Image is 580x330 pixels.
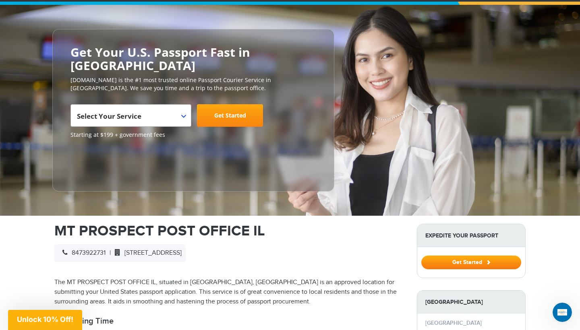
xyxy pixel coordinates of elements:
[58,249,106,257] span: 8473922731
[54,224,405,238] h1: MT PROSPECT POST OFFICE IL
[197,104,263,127] a: Get Started
[77,107,183,130] span: Select Your Service
[553,303,572,322] iframe: Intercom live chat
[111,249,182,257] span: [STREET_ADDRESS]
[421,256,521,269] button: Get Started
[425,320,482,326] a: [GEOGRAPHIC_DATA]
[17,315,73,324] span: Unlock 10% Off!
[54,278,405,307] p: The MT PROSPECT POST OFFICE IL, situated in [GEOGRAPHIC_DATA], [GEOGRAPHIC_DATA] is an approved l...
[70,104,191,127] span: Select Your Service
[417,224,525,247] strong: Expedite Your Passport
[77,111,141,121] span: Select Your Service
[417,291,525,313] strong: [GEOGRAPHIC_DATA]
[54,316,405,326] h2: Processing Time
[70,143,131,183] iframe: Customer reviews powered by Trustpilot
[8,310,82,330] div: Unlock 10% Off!
[70,76,316,92] p: [DOMAIN_NAME] is the #1 most trusted online Passport Courier Service in [GEOGRAPHIC_DATA]. We sav...
[54,244,186,262] div: |
[421,259,521,265] a: Get Started
[70,131,316,139] span: Starting at $199 + government fees
[70,45,316,72] h2: Get Your U.S. Passport Fast in [GEOGRAPHIC_DATA]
